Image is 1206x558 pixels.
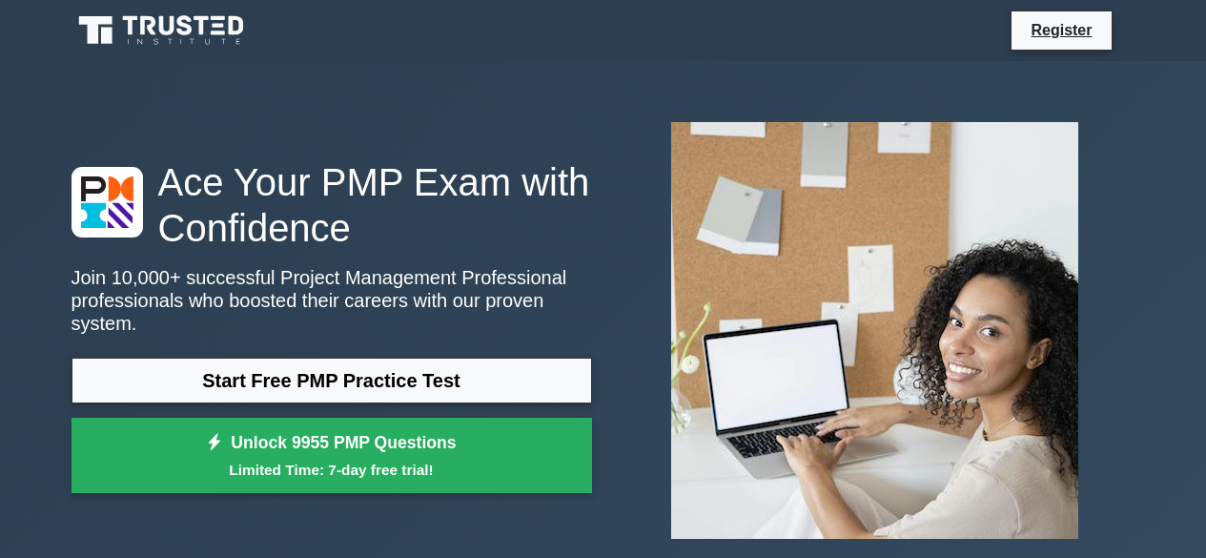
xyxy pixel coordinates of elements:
[72,418,592,494] a: Unlock 9955 PMP QuestionsLimited Time: 7-day free trial!
[1019,18,1103,42] a: Register
[72,266,592,335] p: Join 10,000+ successful Project Management Professional professionals who boosted their careers w...
[95,459,568,481] small: Limited Time: 7-day free trial!
[72,358,592,403] a: Start Free PMP Practice Test
[72,159,592,251] h1: Ace Your PMP Exam with Confidence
